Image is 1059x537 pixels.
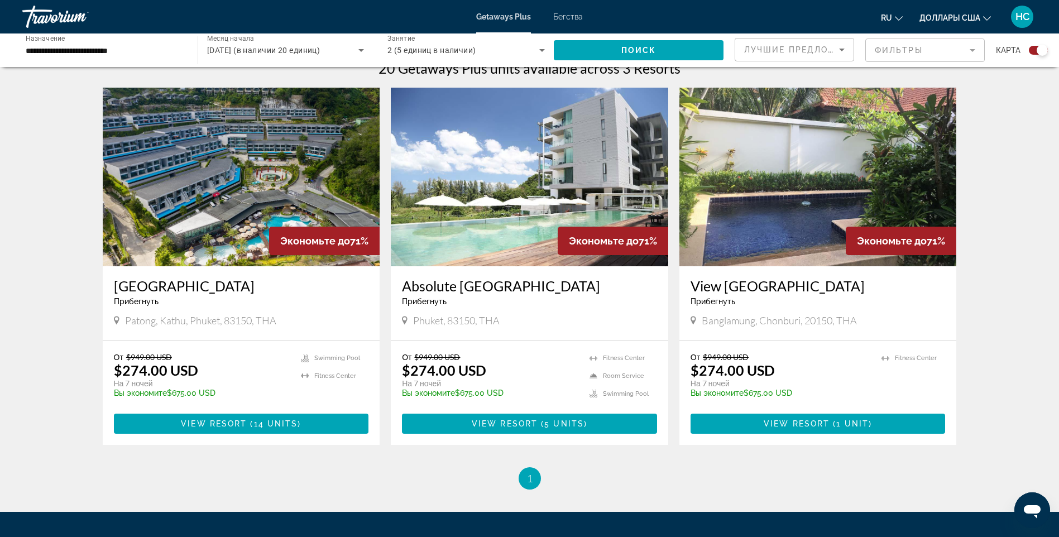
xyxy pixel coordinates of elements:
[865,38,985,63] button: Фильтр
[114,352,123,362] span: От
[402,389,455,397] span: Вы экономите
[1008,5,1037,28] button: Пользовательское меню
[603,354,645,362] span: Fitness Center
[269,227,380,255] div: 71%
[881,9,903,26] button: Изменение языка
[402,362,486,378] font: $274.00 USD
[691,414,946,434] button: View Resort(1 unit)
[413,314,500,327] span: Phuket, 83150, THA
[603,390,649,397] span: Swimming Pool
[881,13,892,22] span: ru
[744,43,845,56] mat-select: Сортировать по
[387,46,476,55] span: 2 (5 единиц в наличии)
[247,419,301,428] span: ( )
[472,419,538,428] span: View Resort
[22,2,134,31] a: Травориум
[378,60,681,76] h1: 20 Getaways Plus units available across 3 Resorts
[402,378,578,389] p: На 7 ночей
[544,419,584,428] span: 5 units
[126,352,172,362] span: $949.00 USD
[1014,492,1050,528] iframe: Кнопка запуска окна обмена сообщениями
[996,42,1020,58] span: карта
[569,235,639,247] span: Экономьте до
[114,297,159,306] span: Прибегнуть
[691,389,744,397] span: Вы экономите
[919,9,991,26] button: Изменить валюту
[402,277,657,294] a: Absolute [GEOGRAPHIC_DATA]
[857,235,927,247] span: Экономьте до
[691,277,946,294] a: View [GEOGRAPHIC_DATA]
[402,389,504,397] font: $675.00 USD
[402,414,657,434] button: View Resort(5 units)
[254,419,298,428] span: 14 units
[691,389,792,397] font: $675.00 USD
[895,354,937,362] span: Fitness Center
[114,362,198,378] font: $274.00 USD
[691,352,700,362] span: От
[691,362,775,378] font: $274.00 USD
[538,419,587,428] span: ( )
[1015,11,1029,22] span: НС
[114,378,290,389] p: На 7 ночей
[679,88,957,266] img: ii_vnt6.jpg
[114,389,215,397] font: $675.00 USD
[181,419,247,428] span: View Resort
[476,12,531,21] a: Getaways Plus
[414,352,460,362] span: $949.00 USD
[554,40,723,60] button: Поиск
[691,378,871,389] p: На 7 ночей
[314,372,356,380] span: Fitness Center
[103,88,380,266] img: ii_pbi1.jpg
[764,419,830,428] span: View Resort
[830,419,872,428] span: ( )
[114,414,369,434] button: View Resort(14 units)
[280,235,350,247] span: Экономьте до
[621,46,657,55] span: Поиск
[703,352,749,362] span: $949.00 USD
[207,46,320,55] span: [DATE] (в наличии 20 единиц)
[103,467,957,490] nav: Pagination
[691,297,735,306] span: Прибегнуть
[603,372,644,380] span: Room Service
[26,34,65,42] span: Назначение
[402,297,447,306] span: Прибегнуть
[125,314,276,327] span: Patong, Kathu, Phuket, 83150, THA
[846,227,956,255] div: 71%
[114,389,167,397] span: Вы экономите
[402,352,411,362] span: От
[207,35,254,42] span: Месяц начала
[391,88,668,266] img: ii_twn1.jpg
[919,13,980,22] span: Доллары США
[387,35,415,42] span: Занятие
[558,227,668,255] div: 71%
[527,472,533,485] span: 1
[314,354,360,362] span: Swimming Pool
[553,12,583,21] a: Бегства
[836,419,869,428] span: 1 unit
[114,277,369,294] a: [GEOGRAPHIC_DATA]
[744,45,863,54] span: Лучшие предложения
[702,314,857,327] span: Banglamung, Chonburi, 20150, THA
